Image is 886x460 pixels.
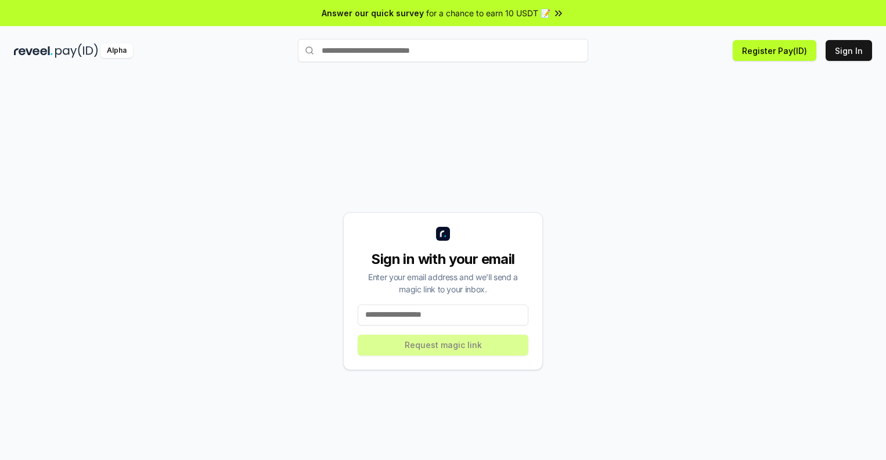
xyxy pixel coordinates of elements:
button: Sign In [826,40,872,61]
div: Alpha [100,44,133,58]
img: pay_id [55,44,98,58]
div: Enter your email address and we’ll send a magic link to your inbox. [358,271,528,295]
span: for a chance to earn 10 USDT 📝 [426,7,550,19]
img: reveel_dark [14,44,53,58]
div: Sign in with your email [358,250,528,269]
button: Register Pay(ID) [733,40,816,61]
img: logo_small [436,227,450,241]
span: Answer our quick survey [322,7,424,19]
